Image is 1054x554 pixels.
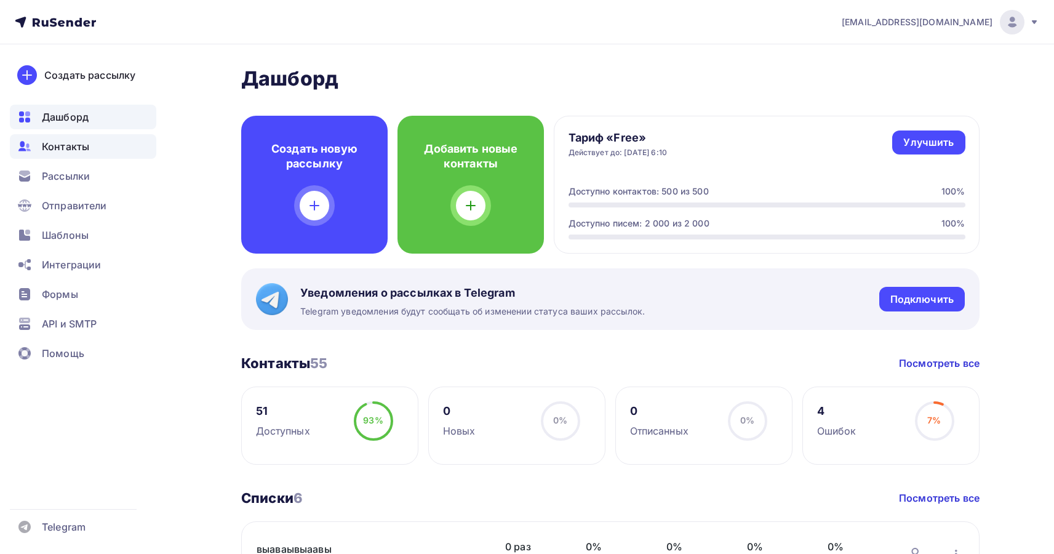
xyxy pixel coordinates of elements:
[10,134,156,159] a: Контакты
[817,404,856,419] div: 4
[443,404,476,419] div: 0
[842,10,1039,34] a: [EMAIL_ADDRESS][DOMAIN_NAME]
[42,110,89,124] span: Дашборд
[569,217,709,230] div: Доступно писем: 2 000 из 2 000
[42,257,101,272] span: Интеграции
[417,142,524,171] h4: Добавить новые контакты
[42,316,97,331] span: API и SMTP
[899,356,980,371] a: Посмотреть все
[817,424,856,438] div: Ошибок
[300,305,645,318] span: Telegram уведомления будут сообщать об изменении статуса ваших рассылок.
[740,415,754,425] span: 0%
[666,539,722,554] span: 0%
[747,539,803,554] span: 0%
[569,130,668,145] h4: Тариф «Free»
[505,539,561,554] span: 0 раз
[553,415,567,425] span: 0%
[42,169,90,183] span: Рассылки
[256,404,310,419] div: 51
[256,424,310,438] div: Доступных
[42,198,107,213] span: Отправители
[10,193,156,218] a: Отправители
[890,292,954,307] div: Подключить
[443,424,476,438] div: Новых
[261,142,368,171] h4: Создать новую рассылку
[903,135,954,150] div: Улучшить
[42,346,84,361] span: Помощь
[630,404,689,419] div: 0
[300,286,645,300] span: Уведомления о рассылках в Telegram
[42,139,89,154] span: Контакты
[941,185,965,198] div: 100%
[42,228,89,243] span: Шаблоны
[630,424,689,438] div: Отписанных
[241,355,327,372] h3: Контакты
[10,282,156,307] a: Формы
[241,66,980,91] h2: Дашборд
[42,287,78,302] span: Формы
[310,355,327,371] span: 55
[10,105,156,129] a: Дашборд
[586,539,642,554] span: 0%
[363,415,383,425] span: 93%
[569,148,668,158] div: Действует до: [DATE] 6:10
[44,68,135,82] div: Создать рассылку
[899,491,980,505] a: Посмотреть все
[828,539,884,554] span: 0%
[842,16,992,28] span: [EMAIL_ADDRESS][DOMAIN_NAME]
[293,490,303,506] span: 6
[569,185,709,198] div: Доступно контактов: 500 из 500
[241,489,303,507] h3: Списки
[10,164,156,188] a: Рассылки
[941,217,965,230] div: 100%
[927,415,941,425] span: 7%
[10,223,156,247] a: Шаблоны
[42,520,86,534] span: Telegram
